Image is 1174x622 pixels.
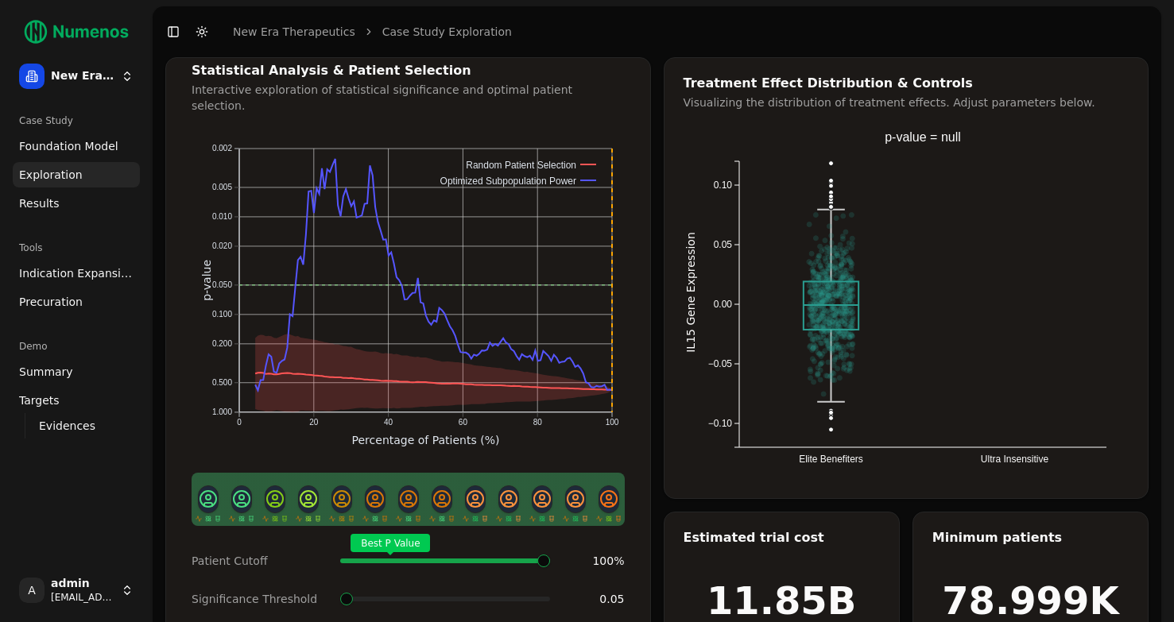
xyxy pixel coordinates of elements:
[684,232,697,353] text: IL15 Gene Expression
[39,418,95,434] span: Evidences
[309,418,319,427] text: 20
[684,77,1129,90] div: Treatment Effect Distribution & Controls
[713,299,732,310] text: 0.00
[192,64,625,77] div: Statistical Analysis & Patient Selection
[19,578,45,603] span: A
[233,24,512,40] nav: breadcrumb
[563,591,624,607] div: 0.05
[707,358,732,369] text: −0.05
[192,591,327,607] div: Significance Threshold
[13,57,140,95] button: New Era Therapeutics
[237,418,242,427] text: 0
[51,69,114,83] span: New Era Therapeutics
[233,24,355,40] a: New Era Therapeutics
[13,571,140,609] button: Aadmin[EMAIL_ADDRESS]
[212,212,232,221] text: 0.010
[713,180,732,191] text: 0.10
[19,138,118,154] span: Foundation Model
[13,334,140,359] div: Demo
[192,82,625,114] div: Interactive exploration of statistical significance and optimal patient selection.
[459,418,468,427] text: 60
[13,133,140,159] a: Foundation Model
[799,454,863,465] text: Elite Benefiters
[384,418,393,427] text: 40
[19,364,73,380] span: Summary
[212,339,232,348] text: 0.200
[51,577,114,591] span: admin
[440,176,576,187] text: Optimized Subpopulation Power
[707,418,732,429] text: −0.10
[212,183,232,191] text: 0.005
[352,434,500,446] text: Percentage of Patients (%)
[19,392,60,408] span: Targets
[13,261,140,286] a: Indication Expansion
[13,162,140,187] a: Exploration
[192,553,327,569] div: Patient Cutoff
[19,195,60,211] span: Results
[212,378,232,387] text: 0.500
[533,418,543,427] text: 80
[563,553,624,569] div: 100 %
[382,24,512,40] a: Case Study Exploration
[13,388,140,413] a: Targets
[13,289,140,315] a: Precuration
[212,144,232,153] text: 0.002
[980,454,1048,465] text: Ultra Insensitive
[351,534,430,552] span: Best P Value
[466,160,576,171] text: Random Patient Selection
[212,408,232,416] text: 1.000
[13,191,140,216] a: Results
[212,280,232,289] text: 0.050
[606,418,619,427] text: 100
[19,167,83,183] span: Exploration
[13,13,140,51] img: Numenos
[13,108,140,133] div: Case Study
[212,310,232,319] text: 0.100
[212,241,232,250] text: 0.020
[942,581,1118,620] h1: 78.999K
[200,260,213,301] text: p-value
[707,581,856,620] h1: 11.85B
[19,265,134,281] span: Indication Expansion
[33,415,121,437] a: Evidences
[713,239,732,250] text: 0.05
[13,235,140,261] div: Tools
[51,591,114,604] span: [EMAIL_ADDRESS]
[885,130,961,144] text: p-value = null
[13,359,140,384] a: Summary
[684,95,1129,110] div: Visualizing the distribution of treatment effects. Adjust parameters below.
[19,294,83,310] span: Precuration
